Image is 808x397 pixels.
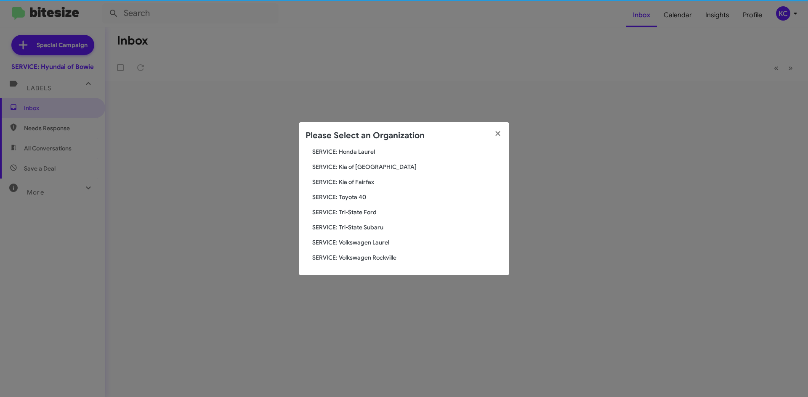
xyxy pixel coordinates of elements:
[312,223,502,231] span: SERVICE: Tri-State Subaru
[312,193,502,201] span: SERVICE: Toyota 40
[312,147,502,156] span: SERVICE: Honda Laurel
[312,178,502,186] span: SERVICE: Kia of Fairfax
[312,238,502,247] span: SERVICE: Volkswagen Laurel
[306,129,425,142] h2: Please Select an Organization
[312,208,502,216] span: SERVICE: Tri-State Ford
[312,253,502,262] span: SERVICE: Volkswagen Rockville
[312,163,502,171] span: SERVICE: Kia of [GEOGRAPHIC_DATA]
